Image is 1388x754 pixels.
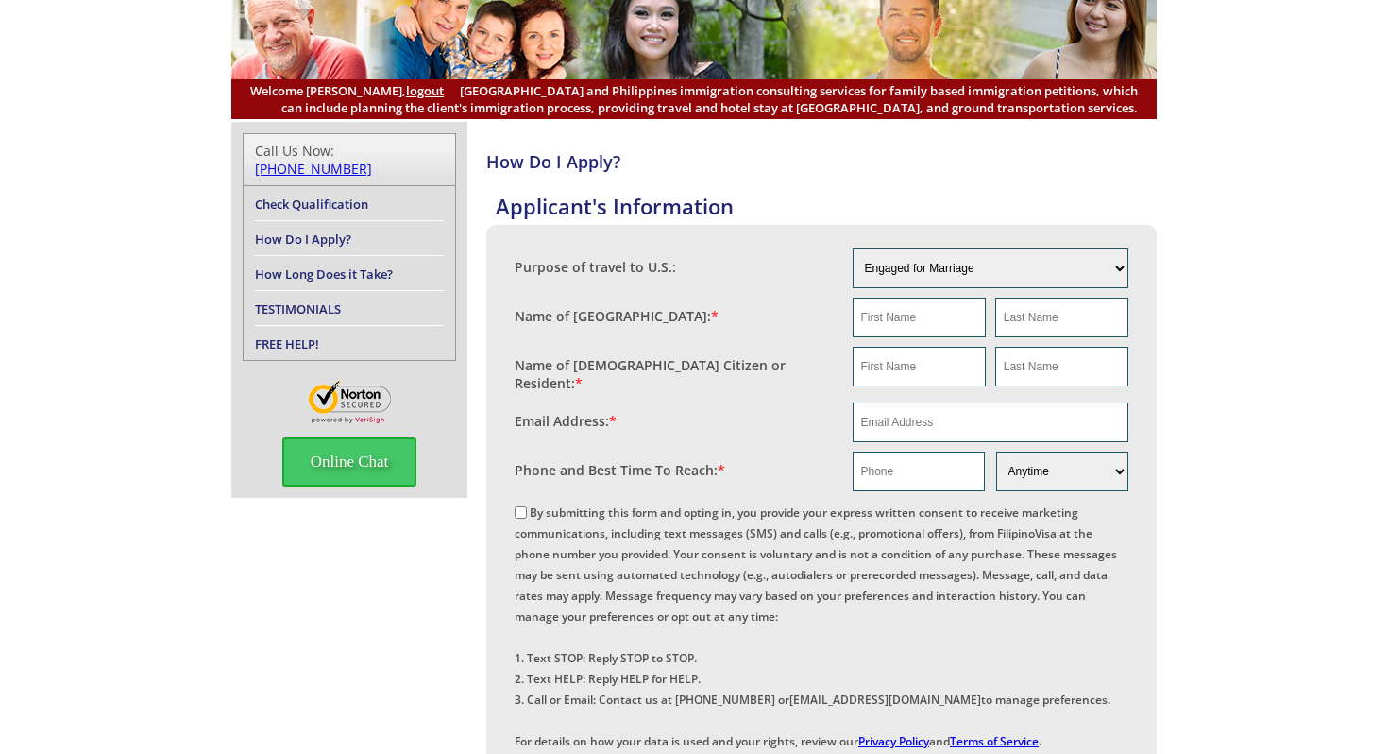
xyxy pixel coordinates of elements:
[858,733,929,749] a: Privacy Policy
[496,192,1157,220] h4: Applicant's Information
[486,150,1157,173] h4: How Do I Apply?
[406,82,444,99] a: logout
[853,403,1129,442] input: Email Address
[995,347,1128,386] input: Last Name
[255,160,372,178] a: [PHONE_NUMBER]
[255,142,444,178] div: Call Us Now:
[853,452,985,491] input: Phone
[515,412,617,430] label: Email Address:
[282,437,417,487] span: Online Chat
[255,335,319,352] a: FREE HELP!
[995,298,1128,337] input: Last Name
[255,266,393,283] a: How Long Does it Take?
[255,300,341,317] a: TESTIMONIALS
[515,506,527,519] input: By submitting this form and opting in, you provide your express written consent to receive market...
[255,196,368,213] a: Check Qualification
[255,231,351,248] a: How Do I Apply?
[853,298,986,337] input: First Name
[515,258,676,276] label: Purpose of travel to U.S.:
[950,733,1039,749] a: Terms of Service
[250,82,444,99] span: Welcome [PERSON_NAME],
[515,356,834,392] label: Name of [DEMOGRAPHIC_DATA] Citizen or Resident:
[515,505,1117,749] label: By submitting this form and opting in, you provide your express written consent to receive market...
[515,307,719,325] label: Name of [GEOGRAPHIC_DATA]:
[515,461,725,479] label: Phone and Best Time To Reach:
[853,347,986,386] input: First Name
[996,452,1128,491] select: Phone and Best Reach Time are required.
[250,82,1138,116] span: [GEOGRAPHIC_DATA] and Philippines immigration consulting services for family based immigration pe...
